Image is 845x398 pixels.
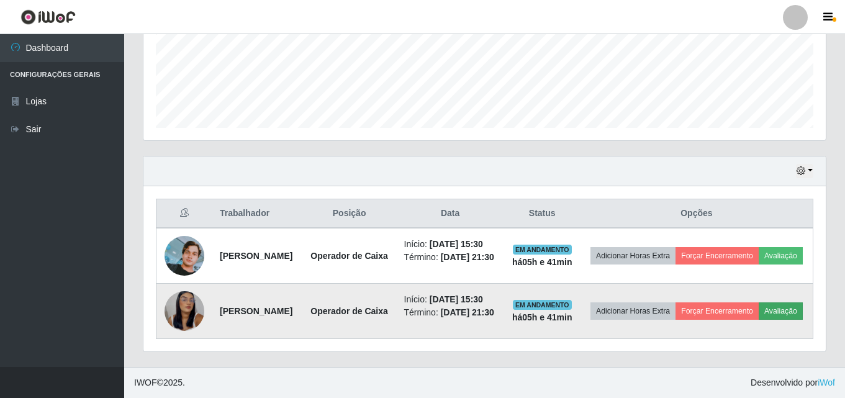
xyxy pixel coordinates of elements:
[818,378,835,387] a: iWof
[134,376,185,389] span: © 2025 .
[310,306,388,316] strong: Operador de Caixa
[676,247,759,265] button: Forçar Encerramento
[212,199,302,228] th: Trabalhador
[404,293,497,306] li: Início:
[759,247,803,265] button: Avaliação
[513,245,572,255] span: EM ANDAMENTO
[430,239,483,249] time: [DATE] 15:30
[165,236,204,276] img: 1713284102514.jpeg
[751,376,835,389] span: Desenvolvido por
[441,307,494,317] time: [DATE] 21:30
[513,300,572,310] span: EM ANDAMENTO
[404,238,497,251] li: Início:
[504,199,581,228] th: Status
[676,302,759,320] button: Forçar Encerramento
[310,251,388,261] strong: Operador de Caixa
[512,257,572,267] strong: há 05 h e 41 min
[759,302,803,320] button: Avaliação
[302,199,397,228] th: Posição
[20,9,76,25] img: CoreUI Logo
[220,251,292,261] strong: [PERSON_NAME]
[134,378,157,387] span: IWOF
[590,302,676,320] button: Adicionar Horas Extra
[404,251,497,264] li: Término:
[397,199,504,228] th: Data
[430,294,483,304] time: [DATE] 15:30
[590,247,676,265] button: Adicionar Horas Extra
[512,312,572,322] strong: há 05 h e 41 min
[404,306,497,319] li: Término:
[165,268,204,355] img: 1754879734939.jpeg
[581,199,813,228] th: Opções
[441,252,494,262] time: [DATE] 21:30
[220,306,292,316] strong: [PERSON_NAME]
